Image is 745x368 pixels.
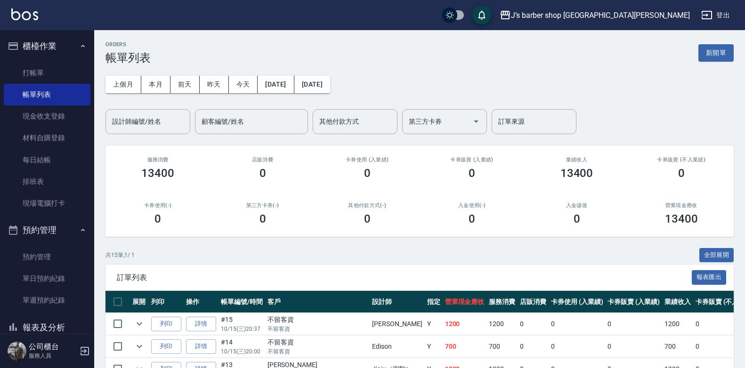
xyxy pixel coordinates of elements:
h3: 帳單列表 [105,51,151,64]
h2: 卡券使用 (入業績) [326,157,408,163]
td: 1200 [486,313,518,335]
td: 700 [662,336,693,358]
h2: 卡券使用(-) [117,202,199,208]
td: 700 [486,336,518,358]
td: 1200 [443,313,487,335]
h3: 0 [678,167,685,180]
span: 訂單列表 [117,273,692,282]
h5: 公司櫃台 [29,342,77,352]
p: 10/15 (三) 20:00 [221,347,263,356]
h3: 13400 [141,167,174,180]
h3: 13400 [560,167,593,180]
td: #14 [219,336,265,358]
h2: 業績收入 [535,157,617,163]
a: 單日預約紀錄 [4,268,90,289]
td: 0 [549,336,606,358]
button: [DATE] [294,76,330,93]
a: 帳單列表 [4,84,90,105]
a: 材料自購登錄 [4,127,90,149]
div: 不留客資 [267,337,368,347]
th: 店販消費 [518,291,549,313]
a: 新開單 [698,48,734,57]
button: J’s barber shop [GEOGRAPHIC_DATA][PERSON_NAME] [496,6,694,25]
h3: 0 [259,167,266,180]
p: 服務人員 [29,352,77,360]
a: 詳情 [186,339,216,354]
td: 0 [605,313,662,335]
button: 本月 [141,76,170,93]
button: save [472,6,491,24]
h2: 店販消費 [221,157,303,163]
button: 櫃檯作業 [4,34,90,58]
a: 現金收支登錄 [4,105,90,127]
h3: 13400 [665,212,698,225]
td: 0 [518,313,549,335]
a: 單週預約紀錄 [4,289,90,311]
button: 昨天 [200,76,229,93]
th: 服務消費 [486,291,518,313]
h3: 0 [364,212,371,225]
p: 10/15 (三) 20:37 [221,325,263,333]
h3: 0 [469,167,475,180]
td: Y [425,336,443,358]
th: 展開 [130,291,149,313]
button: [DATE] [258,76,294,93]
img: Person [8,342,26,360]
a: 詳情 [186,317,216,331]
a: 報表匯出 [692,272,727,281]
td: 0 [549,313,606,335]
a: 每日結帳 [4,149,90,171]
h3: 服務消費 [117,157,199,163]
th: 營業現金應收 [443,291,487,313]
h3: 0 [154,212,161,225]
h3: 0 [259,212,266,225]
h2: 卡券販賣 (不入業績) [640,157,722,163]
th: 卡券販賣 (入業績) [605,291,662,313]
h3: 0 [469,212,475,225]
td: [PERSON_NAME] [370,313,424,335]
div: J’s barber shop [GEOGRAPHIC_DATA][PERSON_NAME] [511,9,690,21]
th: 指定 [425,291,443,313]
button: 全部展開 [699,248,734,263]
button: 預約管理 [4,218,90,242]
h2: 入金儲值 [535,202,617,208]
button: Open [469,114,484,129]
h2: 第三方卡券(-) [221,202,303,208]
button: 報表匯出 [692,270,727,285]
button: 列印 [151,317,181,331]
h2: ORDERS [105,41,151,48]
td: 0 [518,336,549,358]
th: 帳單編號/時間 [219,291,265,313]
a: 現場電腦打卡 [4,192,90,214]
td: Y [425,313,443,335]
button: 列印 [151,339,181,354]
div: 不留客資 [267,315,368,325]
button: 登出 [697,7,734,24]
button: 今天 [229,76,258,93]
button: 前天 [170,76,200,93]
button: 新開單 [698,44,734,62]
h2: 入金使用(-) [431,202,513,208]
h3: 0 [574,212,580,225]
td: 0 [605,336,662,358]
p: 共 15 筆, 1 / 1 [105,251,135,259]
h2: 營業現金應收 [640,202,722,208]
h2: 卡券販賣 (入業績) [431,157,513,163]
h2: 其他付款方式(-) [326,202,408,208]
td: 1200 [662,313,693,335]
td: #15 [219,313,265,335]
td: 700 [443,336,487,358]
button: 報表及分析 [4,315,90,340]
p: 不留客資 [267,347,368,356]
td: Edison [370,336,424,358]
a: 預約管理 [4,246,90,268]
button: expand row [132,317,146,331]
th: 卡券使用 (入業績) [549,291,606,313]
img: Logo [11,8,38,20]
a: 排班表 [4,171,90,192]
a: 打帳單 [4,62,90,84]
button: expand row [132,339,146,353]
button: 上個月 [105,76,141,93]
th: 客戶 [265,291,370,313]
th: 列印 [149,291,184,313]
